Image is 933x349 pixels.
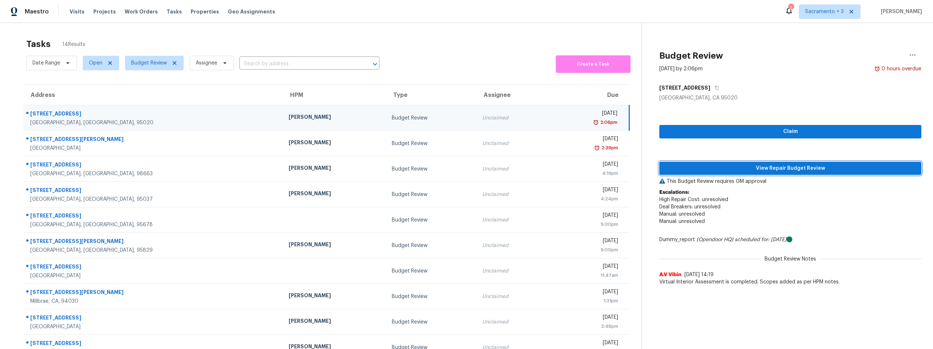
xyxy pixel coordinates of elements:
[559,60,627,68] span: Create a Task
[555,186,618,195] div: [DATE]
[289,113,380,122] div: [PERSON_NAME]
[555,195,618,203] div: 4:24pm
[93,8,116,15] span: Projects
[30,272,277,279] div: [GEOGRAPHIC_DATA]
[659,162,921,175] button: View Repair Budget Review
[30,323,277,330] div: [GEOGRAPHIC_DATA]
[659,65,703,72] div: [DATE] by 2:06pm
[788,4,793,12] div: 2
[659,236,921,243] div: Dummy_report
[482,165,543,173] div: Unclaimed
[289,139,380,148] div: [PERSON_NAME]
[482,191,543,198] div: Unclaimed
[191,8,219,15] span: Properties
[30,238,277,247] div: [STREET_ADDRESS][PERSON_NAME]
[62,41,85,48] span: 14 Results
[392,191,471,198] div: Budget Review
[874,65,880,72] img: Overdue Alarm Icon
[805,8,844,15] span: Sacramento + 3
[555,323,618,330] div: 2:46pm
[599,119,617,126] div: 2:06pm
[392,140,471,147] div: Budget Review
[482,318,543,326] div: Unclaimed
[392,318,471,326] div: Budget Review
[555,135,618,144] div: [DATE]
[878,8,922,15] span: [PERSON_NAME]
[684,272,714,277] span: [DATE] 14:19
[482,242,543,249] div: Unclaimed
[555,221,618,228] div: 9:00pm
[196,59,217,67] span: Assignee
[386,85,476,105] th: Type
[555,110,617,119] div: [DATE]
[30,314,277,323] div: [STREET_ADDRESS]
[25,8,49,15] span: Maestro
[283,85,386,105] th: HPM
[30,196,277,203] div: [GEOGRAPHIC_DATA], [GEOGRAPHIC_DATA], 95037
[556,55,631,73] button: Create a Task
[482,216,543,224] div: Unclaimed
[392,114,471,122] div: Budget Review
[30,145,277,152] div: [GEOGRAPHIC_DATA]
[370,59,380,69] button: Open
[555,161,618,170] div: [DATE]
[659,197,728,202] span: High Repair Cost: unresolved
[392,267,471,275] div: Budget Review
[289,292,380,301] div: [PERSON_NAME]
[659,204,721,209] span: Deal Breakers: unresolved
[30,136,277,145] div: [STREET_ADDRESS][PERSON_NAME]
[30,221,277,228] div: [GEOGRAPHIC_DATA], [GEOGRAPHIC_DATA], 95678
[555,170,618,177] div: 4:19pm
[125,8,158,15] span: Work Orders
[482,114,543,122] div: Unclaimed
[665,127,916,136] span: Claim
[696,237,733,242] i: (Opendoor HQ)
[26,40,51,48] h2: Tasks
[555,212,618,221] div: [DATE]
[555,297,618,305] div: 1:21pm
[228,8,275,15] span: Geo Assignments
[70,8,85,15] span: Visits
[659,212,705,217] span: Manual: unresolved
[594,144,600,152] img: Overdue Alarm Icon
[659,219,705,224] span: Manual: unresolved
[880,65,921,72] div: 0 hours overdue
[30,247,277,254] div: [GEOGRAPHIC_DATA], [GEOGRAPHIC_DATA], 95829
[482,267,543,275] div: Unclaimed
[30,212,277,221] div: [STREET_ADDRESS]
[659,190,689,195] b: Escalations:
[659,178,921,185] p: This Budget Review requires GM approval
[131,59,167,67] span: Budget Review
[659,94,921,102] div: [GEOGRAPHIC_DATA], CA 95020
[392,242,471,249] div: Budget Review
[659,125,921,138] button: Claim
[30,119,277,126] div: [GEOGRAPHIC_DATA], [GEOGRAPHIC_DATA], 95020
[32,59,60,67] span: Date Range
[555,246,618,254] div: 9:00pm
[30,298,277,305] div: Millbrae, CA, 94030
[476,85,549,105] th: Assignee
[555,272,618,279] div: 11:47am
[289,317,380,326] div: [PERSON_NAME]
[392,216,471,224] div: Budget Review
[665,164,916,173] span: View Repair Budget Review
[549,85,629,105] th: Due
[710,81,720,94] button: Copy Address
[30,187,277,196] div: [STREET_ADDRESS]
[555,263,618,272] div: [DATE]
[482,140,543,147] div: Unclaimed
[30,161,277,170] div: [STREET_ADDRESS]
[167,9,182,14] span: Tasks
[289,241,380,250] div: [PERSON_NAME]
[23,85,283,105] th: Address
[555,339,618,348] div: [DATE]
[30,340,277,349] div: [STREET_ADDRESS]
[659,278,921,286] span: Virtual Interior Assessment is completed. Scopes added as per HPM notes.
[392,165,471,173] div: Budget Review
[555,237,618,246] div: [DATE]
[239,58,359,70] input: Search by address
[482,293,543,300] div: Unclaimed
[30,110,277,119] div: [STREET_ADDRESS]
[659,84,710,91] h5: [STREET_ADDRESS]
[760,255,820,263] span: Budget Review Notes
